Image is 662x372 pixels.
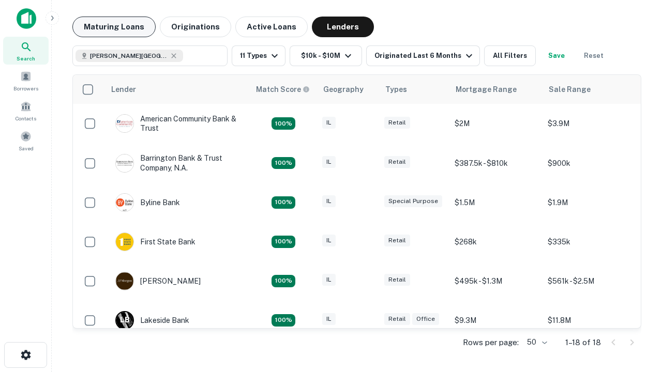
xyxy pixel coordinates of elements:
[256,84,310,95] div: Capitalize uses an advanced AI algorithm to match your search with the best lender. The match sco...
[120,315,129,326] p: L B
[116,194,133,211] img: picture
[115,153,239,172] div: Barrington Bank & Trust Company, N.a.
[543,143,636,182] td: $900k
[105,75,250,104] th: Lender
[543,75,636,104] th: Sale Range
[272,157,295,169] div: Matching Properties: 3, hasApolloMatch: undefined
[272,275,295,287] div: Matching Properties: 3, hasApolloMatch: undefined
[543,301,636,340] td: $11.8M
[256,84,308,95] h6: Match Score
[456,83,517,96] div: Mortgage Range
[322,195,336,207] div: IL
[322,235,336,246] div: IL
[543,222,636,261] td: $335k
[449,301,543,340] td: $9.3M
[449,143,543,182] td: $387.5k - $810k
[250,75,317,104] th: Capitalize uses an advanced AI algorithm to match your search with the best lender. The match sco...
[290,45,362,66] button: $10k - $10M
[272,236,295,248] div: Matching Properties: 2, hasApolloMatch: undefined
[116,233,133,251] img: picture
[17,54,35,63] span: Search
[13,84,38,92] span: Borrowers
[449,261,543,301] td: $495k - $1.3M
[272,117,295,130] div: Matching Properties: 2, hasApolloMatch: undefined
[449,222,543,261] td: $268k
[384,235,410,246] div: Retail
[116,154,133,172] img: picture
[16,114,36,122] span: Contacts
[523,335,549,350] div: 50
[3,97,49,125] a: Contacts
[412,313,439,325] div: Office
[111,83,136,96] div: Lender
[384,195,442,207] div: Special Purpose
[610,256,662,306] iframe: Chat Widget
[366,45,480,66] button: Originated Last 6 Months
[160,17,231,37] button: Originations
[116,115,133,132] img: picture
[379,75,449,104] th: Types
[115,272,201,290] div: [PERSON_NAME]
[272,314,295,327] div: Matching Properties: 3, hasApolloMatch: undefined
[374,50,475,62] div: Originated Last 6 Months
[322,117,336,129] div: IL
[449,104,543,143] td: $2M
[449,183,543,222] td: $1.5M
[549,83,591,96] div: Sale Range
[72,17,156,37] button: Maturing Loans
[3,127,49,154] a: Saved
[565,336,601,349] p: 1–18 of 18
[115,311,189,330] div: Lakeside Bank
[540,45,573,66] button: Save your search to get updates of matches that match your search criteria.
[543,261,636,301] td: $561k - $2.5M
[463,336,519,349] p: Rows per page:
[543,104,636,143] td: $3.9M
[115,114,239,133] div: American Community Bank & Trust
[323,83,364,96] div: Geography
[19,144,34,152] span: Saved
[90,51,168,60] span: [PERSON_NAME][GEOGRAPHIC_DATA], [GEOGRAPHIC_DATA]
[312,17,374,37] button: Lenders
[115,193,180,212] div: Byline Bank
[3,37,49,65] a: Search
[322,274,336,286] div: IL
[272,196,295,209] div: Matching Properties: 2, hasApolloMatch: undefined
[449,75,543,104] th: Mortgage Range
[384,313,410,325] div: Retail
[385,83,407,96] div: Types
[116,272,133,290] img: picture
[484,45,536,66] button: All Filters
[3,67,49,95] a: Borrowers
[543,183,636,222] td: $1.9M
[317,75,379,104] th: Geography
[384,156,410,168] div: Retail
[322,156,336,168] div: IL
[17,8,36,29] img: capitalize-icon.png
[384,117,410,129] div: Retail
[232,45,285,66] button: 11 Types
[577,45,610,66] button: Reset
[384,274,410,286] div: Retail
[235,17,308,37] button: Active Loans
[115,233,195,251] div: First State Bank
[322,313,336,325] div: IL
